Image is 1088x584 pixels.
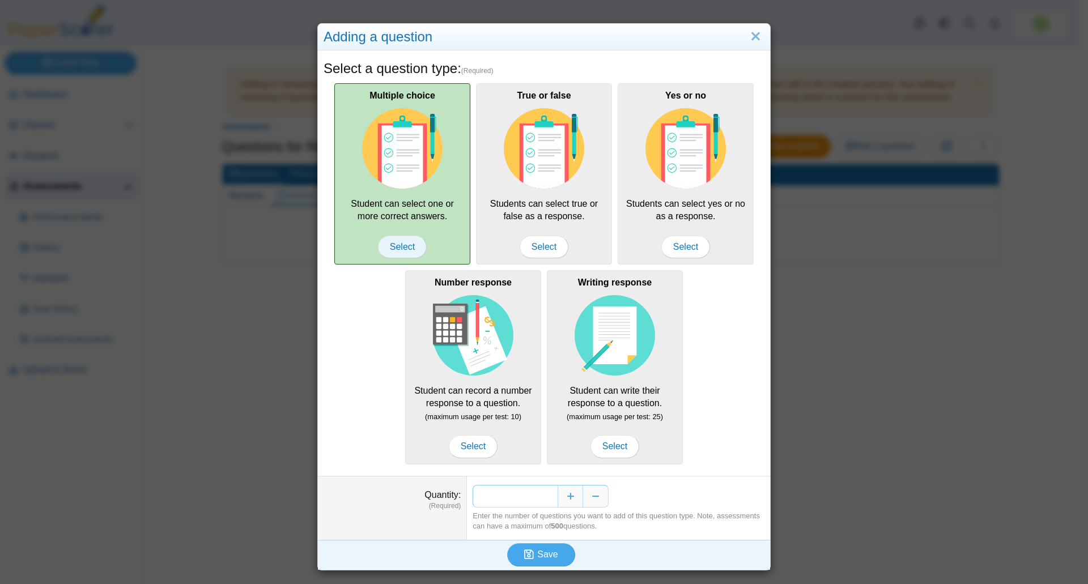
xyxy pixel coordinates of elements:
[583,485,609,508] button: Decrease
[507,543,575,566] button: Save
[435,278,512,287] b: Number response
[433,295,513,376] img: item-type-number-response.svg
[425,412,521,421] small: (maximum usage per test: 10)
[551,522,563,530] b: 500
[504,108,584,189] img: item-type-multiple-choice.svg
[449,435,498,458] span: Select
[567,412,663,421] small: (maximum usage per test: 25)
[645,108,726,189] img: item-type-multiple-choice.svg
[362,108,443,189] img: item-type-multiple-choice.svg
[318,24,770,50] div: Adding a question
[461,66,494,76] span: (Required)
[334,83,470,265] div: Student can select one or more correct answers.
[405,270,541,464] div: Student can record a number response to a question.
[747,27,764,46] a: Close
[473,511,764,531] div: Enter the number of questions you want to add of this question type. Note, assessments can have a...
[590,435,639,458] span: Select
[575,295,655,376] img: item-type-writing-response.svg
[424,490,461,500] label: Quantity
[520,236,568,258] span: Select
[665,91,706,100] b: Yes or no
[378,236,427,258] span: Select
[324,59,764,78] h5: Select a question type:
[558,485,583,508] button: Increase
[537,549,558,559] span: Save
[578,278,652,287] b: Writing response
[476,83,612,265] div: Students can select true or false as a response.
[661,236,710,258] span: Select
[369,91,435,100] b: Multiple choice
[517,91,571,100] b: True or false
[618,83,754,265] div: Students can select yes or no as a response.
[547,270,683,464] div: Student can write their response to a question.
[324,501,461,511] dfn: (Required)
